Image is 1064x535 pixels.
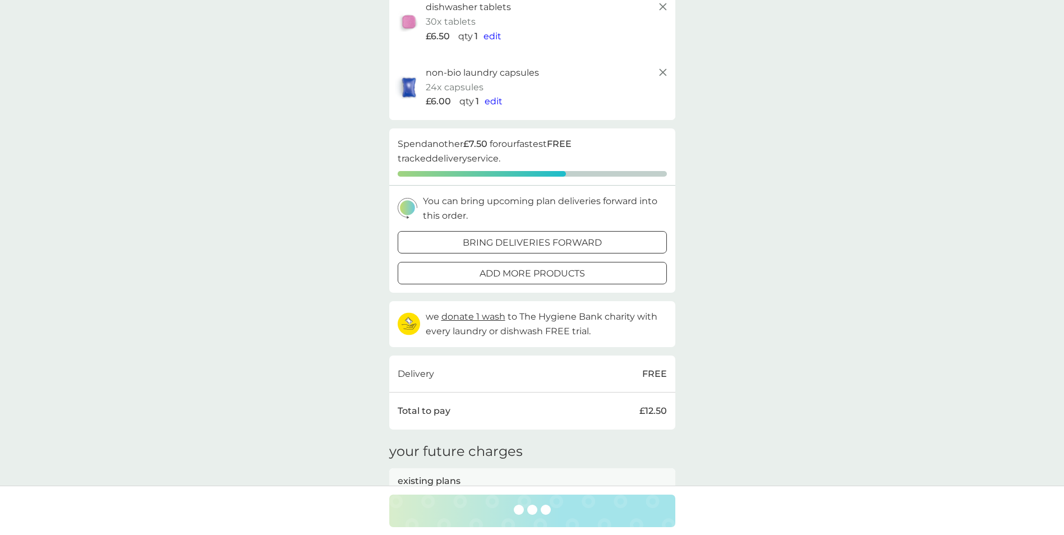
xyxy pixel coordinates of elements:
h3: your future charges [389,444,523,460]
p: You can bring upcoming plan deliveries forward into this order. [423,194,667,223]
p: add more products [480,266,585,281]
p: qty [458,29,473,44]
strong: £7.50 [463,139,487,149]
p: £12.50 [639,404,667,418]
button: add more products [398,262,667,284]
button: edit [485,94,503,109]
p: qty [459,94,474,109]
span: £6.50 [426,29,450,44]
p: FREE [642,367,667,381]
button: edit [483,29,501,44]
img: delivery-schedule.svg [398,198,417,219]
p: existing plans [398,474,460,488]
p: 24x capsules [426,80,483,95]
p: 1 [475,29,478,44]
span: £6.00 [426,94,451,109]
span: edit [485,96,503,107]
button: bring deliveries forward [398,231,667,253]
p: non-bio laundry capsules [426,66,539,80]
p: 30x tablets [426,15,476,29]
strong: FREE [547,139,572,149]
p: we to The Hygiene Bank charity with every laundry or dishwash FREE trial. [426,310,667,338]
span: donate 1 wash [441,311,505,322]
p: Spend another for our fastest tracked delivery service. [398,137,667,165]
p: Total to pay [398,404,450,418]
p: 1 [476,94,479,109]
p: bring deliveries forward [463,236,602,250]
p: Delivery [398,367,434,381]
span: edit [483,31,501,41]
